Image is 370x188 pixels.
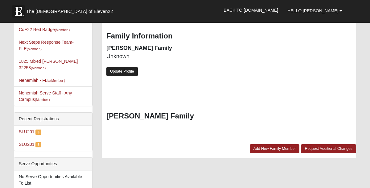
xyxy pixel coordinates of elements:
[35,130,41,135] label: $
[26,8,113,14] span: The [DEMOGRAPHIC_DATA] of Eleven22
[50,79,65,82] small: (Member )
[12,5,25,18] img: Eleven22 logo
[9,2,133,18] a: The [DEMOGRAPHIC_DATA] of Eleven22
[106,44,224,52] dt: [PERSON_NAME] Family
[106,53,224,61] dd: Unknown
[106,32,351,41] h3: Family Information
[250,144,300,153] a: Add New Family Member
[19,129,35,134] a: SLU201
[283,3,347,18] a: Hello [PERSON_NAME]
[301,144,356,153] a: Request Additional Changes
[31,66,46,70] small: (Member )
[19,90,72,102] a: Nehemiah Serve Staff - Any Campus(Member )
[106,112,351,121] h3: [PERSON_NAME] Family
[19,78,65,83] a: Nehemiah - FLE(Member )
[106,67,138,76] a: Update Profile
[14,158,92,170] div: Serve Opportunities
[14,113,92,126] div: Recent Registrations
[19,40,74,51] a: Next Steps Response Team-FLE(Member )
[19,27,70,32] a: CoE22 Red Badge(Member )
[219,2,283,18] a: Back to [DOMAIN_NAME]
[55,28,70,32] small: (Member )
[35,142,41,147] label: $
[19,142,35,147] a: SLU201
[287,8,338,13] span: Hello [PERSON_NAME]
[19,59,78,70] a: 1825 Mixed [PERSON_NAME] 32258(Member )
[35,98,50,102] small: (Member )
[27,47,42,51] small: (Member )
